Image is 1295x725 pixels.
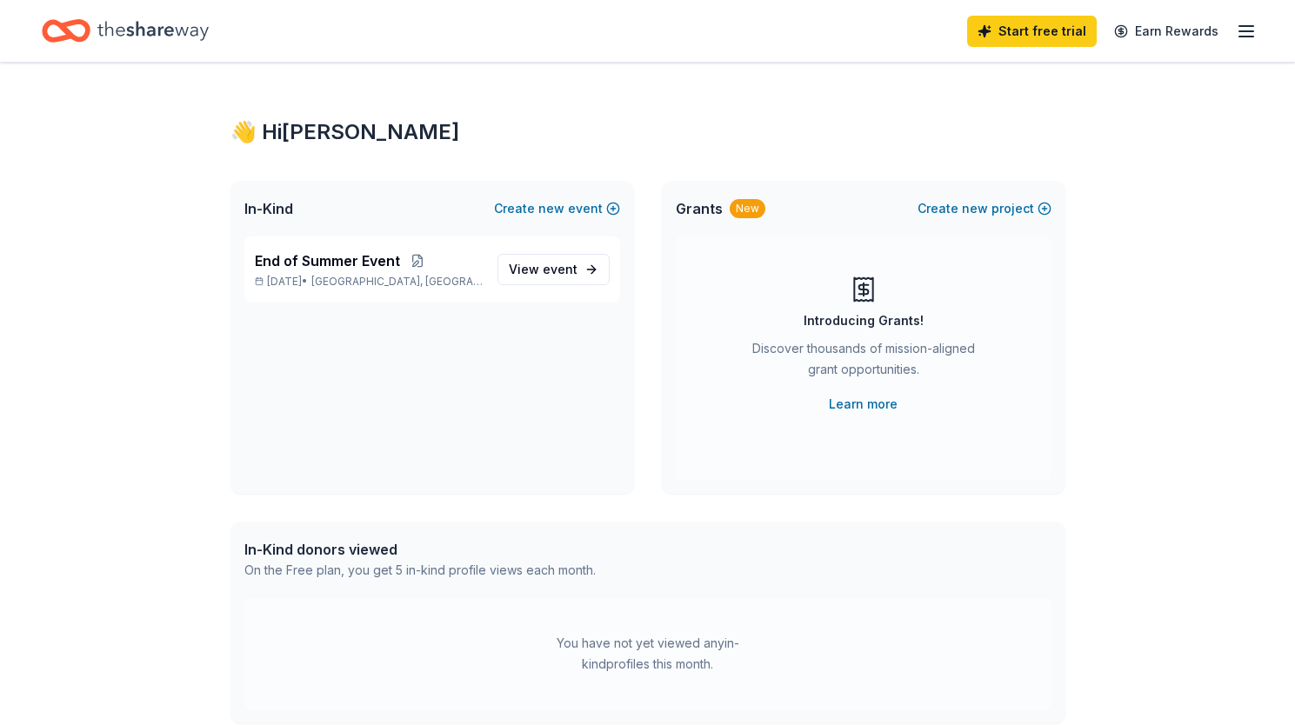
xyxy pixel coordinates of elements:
[230,118,1065,146] div: 👋 Hi [PERSON_NAME]
[244,198,293,219] span: In-Kind
[509,259,577,280] span: View
[967,16,1097,47] a: Start free trial
[42,10,209,51] a: Home
[255,275,484,289] p: [DATE] •
[497,254,610,285] a: View event
[543,262,577,276] span: event
[829,394,898,415] a: Learn more
[494,198,620,219] button: Createnewevent
[918,198,1051,219] button: Createnewproject
[539,633,757,675] div: You have not yet viewed any in-kind profiles this month.
[311,275,483,289] span: [GEOGRAPHIC_DATA], [GEOGRAPHIC_DATA]
[244,539,596,560] div: In-Kind donors viewed
[255,250,400,271] span: End of Summer Event
[804,310,924,331] div: Introducing Grants!
[730,199,765,218] div: New
[244,560,596,581] div: On the Free plan, you get 5 in-kind profile views each month.
[538,198,564,219] span: new
[962,198,988,219] span: new
[745,338,982,387] div: Discover thousands of mission-aligned grant opportunities.
[1104,16,1229,47] a: Earn Rewards
[676,198,723,219] span: Grants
